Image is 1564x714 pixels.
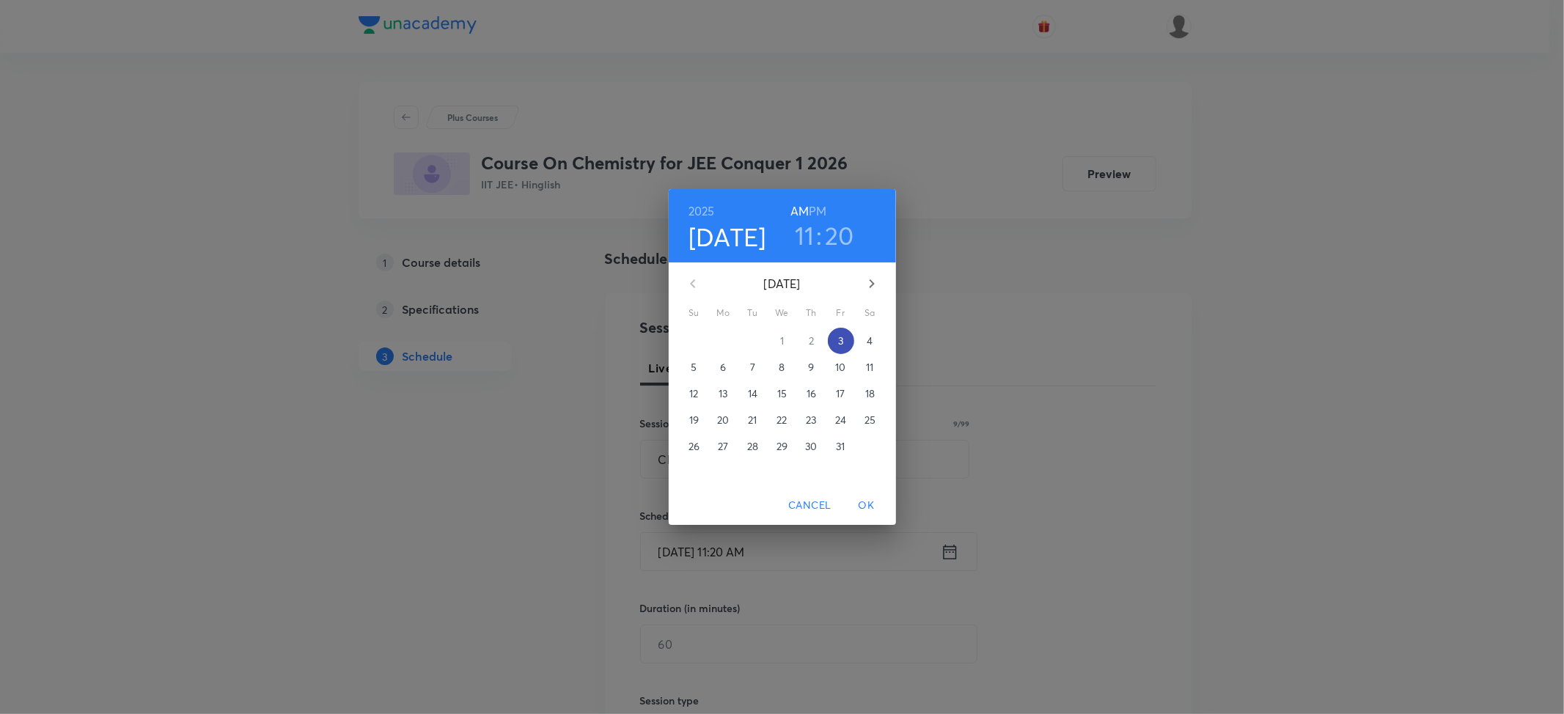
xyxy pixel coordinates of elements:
[719,386,727,401] p: 13
[807,386,816,401] p: 16
[689,439,700,454] p: 26
[836,439,845,454] p: 31
[828,354,854,380] button: 10
[825,220,854,251] button: 20
[769,407,796,433] button: 22
[866,360,873,375] p: 11
[849,496,884,515] span: OK
[788,496,831,515] span: Cancel
[816,220,822,251] h3: :
[798,306,825,320] span: Th
[720,360,726,375] p: 6
[711,433,737,460] button: 27
[681,380,708,407] button: 12
[835,413,846,427] p: 24
[689,201,715,221] button: 2025
[711,354,737,380] button: 6
[750,360,755,375] p: 7
[740,380,766,407] button: 14
[681,354,708,380] button: 5
[717,413,729,427] p: 20
[769,306,796,320] span: We
[711,275,854,292] p: [DATE]
[838,334,843,348] p: 3
[782,492,837,519] button: Cancel
[718,439,728,454] p: 27
[689,413,699,427] p: 19
[740,306,766,320] span: Tu
[711,407,737,433] button: 20
[691,360,697,375] p: 5
[740,407,766,433] button: 21
[843,492,890,519] button: OK
[809,201,826,221] button: PM
[857,407,884,433] button: 25
[798,407,825,433] button: 23
[711,306,737,320] span: Mo
[689,386,698,401] p: 12
[798,433,825,460] button: 30
[835,360,845,375] p: 10
[808,360,814,375] p: 9
[798,354,825,380] button: 9
[828,407,854,433] button: 24
[777,439,787,454] p: 29
[748,386,757,401] p: 14
[681,407,708,433] button: 19
[828,328,854,354] button: 3
[681,306,708,320] span: Su
[747,439,758,454] p: 28
[857,306,884,320] span: Sa
[777,386,787,401] p: 15
[857,354,884,380] button: 11
[790,201,809,221] button: AM
[828,433,854,460] button: 31
[836,386,845,401] p: 17
[805,439,817,454] p: 30
[748,413,757,427] p: 21
[828,380,854,407] button: 17
[857,328,884,354] button: 4
[769,380,796,407] button: 15
[740,433,766,460] button: 28
[681,433,708,460] button: 26
[828,306,854,320] span: Fr
[779,360,785,375] p: 8
[857,380,884,407] button: 18
[865,386,875,401] p: 18
[806,413,816,427] p: 23
[864,413,875,427] p: 25
[777,413,787,427] p: 22
[795,220,815,251] button: 11
[769,433,796,460] button: 29
[798,380,825,407] button: 16
[769,354,796,380] button: 8
[867,334,873,348] p: 4
[740,354,766,380] button: 7
[711,380,737,407] button: 13
[689,221,766,252] button: [DATE]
